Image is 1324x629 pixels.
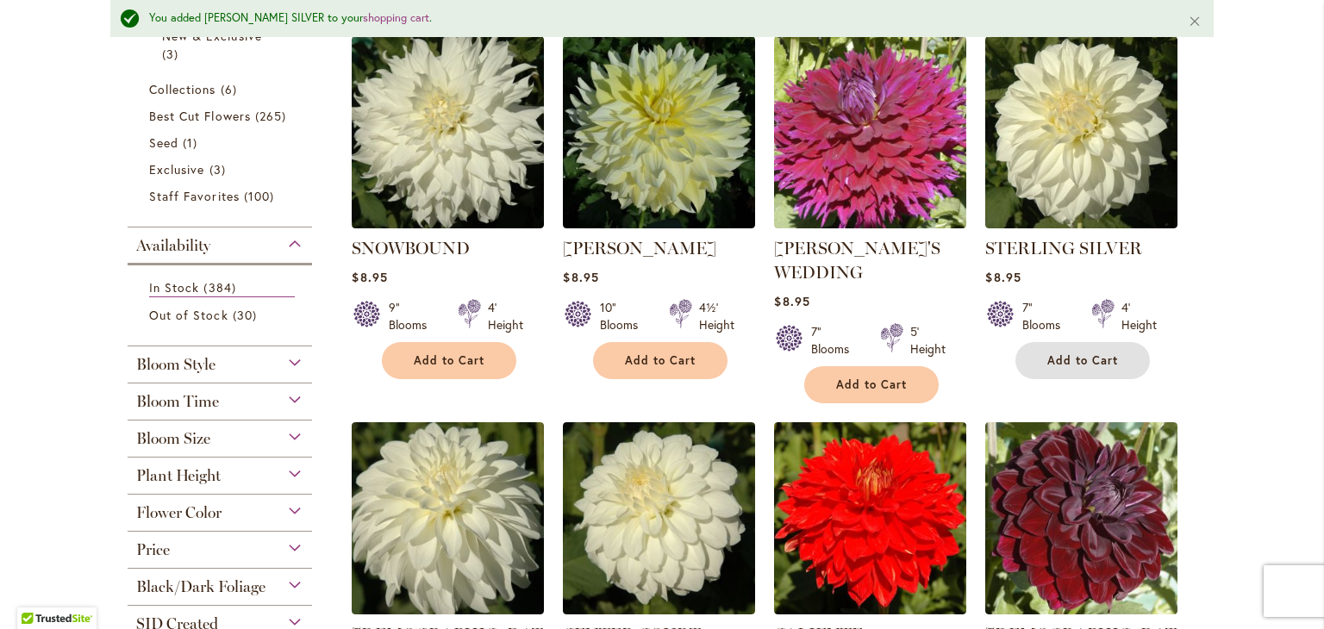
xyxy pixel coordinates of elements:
[774,238,940,283] a: [PERSON_NAME]'S WEDDING
[136,577,265,596] span: Black/Dark Foliage
[563,422,755,614] img: CENTER COURT
[1022,299,1071,333] div: 7" Blooms
[352,36,544,228] img: Snowbound
[774,601,966,618] a: CALIENTE
[136,503,222,522] span: Flower Color
[149,160,295,178] a: Exclusive
[985,601,1177,618] a: VOODOO
[244,187,278,205] span: 100
[774,36,966,228] img: Jennifer's Wedding
[836,377,907,392] span: Add to Cart
[414,353,484,368] span: Add to Cart
[811,323,859,358] div: 7" Blooms
[600,299,648,333] div: 10" Blooms
[985,215,1177,232] a: Sterling Silver
[136,392,219,411] span: Bloom Time
[149,307,228,323] span: Out of Stock
[149,10,1162,27] div: You added [PERSON_NAME] SILVER to your .
[183,134,202,152] span: 1
[149,81,216,97] span: Collections
[363,10,429,25] a: shopping cart
[699,299,734,333] div: 4½' Height
[149,188,240,204] span: Staff Favorites
[910,323,946,358] div: 5' Height
[149,108,251,124] span: Best Cut Flowers
[1015,342,1150,379] button: Add to Cart
[162,45,183,63] span: 3
[162,27,282,63] a: New &amp; Exclusive
[625,353,696,368] span: Add to Cart
[1047,353,1118,368] span: Add to Cart
[255,107,290,125] span: 265
[563,269,598,285] span: $8.95
[774,422,966,614] img: CALIENTE
[149,279,199,296] span: In Stock
[136,429,210,448] span: Bloom Size
[162,28,262,44] span: New & Exclusive
[593,342,728,379] button: Add to Cart
[985,238,1142,258] a: STERLING SILVER
[804,366,939,403] button: Add to Cart
[149,80,295,98] a: Collections
[563,36,755,228] img: La Luna
[774,293,809,309] span: $8.95
[136,236,210,255] span: Availability
[149,134,178,151] span: Seed
[149,107,295,125] a: Best Cut Flowers
[149,278,295,297] a: In Stock 384
[221,80,241,98] span: 6
[136,540,170,559] span: Price
[149,306,295,324] a: Out of Stock 30
[382,342,516,379] button: Add to Cart
[488,299,523,333] div: 4' Height
[203,278,240,296] span: 384
[149,161,204,177] span: Exclusive
[774,215,966,232] a: Jennifer's Wedding
[352,601,544,618] a: LADY LIBERTY
[352,269,387,285] span: $8.95
[13,568,61,616] iframe: Launch Accessibility Center
[233,306,261,324] span: 30
[563,601,755,618] a: CENTER COURT
[352,215,544,232] a: Snowbound
[209,160,230,178] span: 3
[985,36,1177,228] img: Sterling Silver
[136,355,215,374] span: Bloom Style
[149,187,295,205] a: Staff Favorites
[1121,299,1157,333] div: 4' Height
[352,238,470,258] a: SNOWBOUND
[563,238,716,258] a: [PERSON_NAME]
[563,215,755,232] a: La Luna
[985,269,1021,285] span: $8.95
[389,299,437,333] div: 9" Blooms
[985,422,1177,614] img: VOODOO
[352,422,544,614] img: LADY LIBERTY
[149,134,295,152] a: Seed
[136,466,221,485] span: Plant Height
